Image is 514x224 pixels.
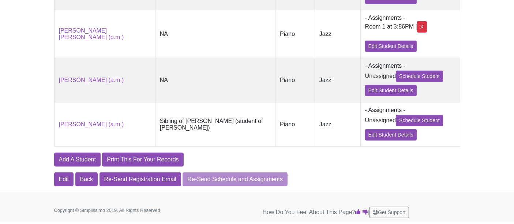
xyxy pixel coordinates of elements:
[315,10,360,58] td: Jazz
[59,27,124,40] a: [PERSON_NAME] [PERSON_NAME] (p.m.)
[396,115,443,126] a: Schedule Student
[59,121,124,127] a: [PERSON_NAME] (a.m.)
[396,71,443,82] a: Schedule Student
[275,102,315,146] td: Piano
[263,207,460,218] p: How Do You Feel About This Page? |
[369,207,409,218] button: Get Support
[360,102,460,146] td: - Assignments - Unassigned
[183,172,288,186] button: Re-Send Schedule and Assignments
[365,21,455,33] div: Room 1 at 3:56PM |
[365,129,417,141] a: Edit Student Details
[315,58,360,102] td: Jazz
[155,102,275,146] td: Sibling of [PERSON_NAME] (student of [PERSON_NAME])
[155,58,275,102] td: NA
[54,153,101,167] a: Add A Student
[275,58,315,102] td: Piano
[54,207,182,214] p: Copyright © Simplissimo 2019. All Rights Reserved
[59,77,124,83] a: [PERSON_NAME] (a.m.)
[315,102,360,146] td: Jazz
[75,172,98,186] a: Back
[102,153,183,167] a: Print This For Your Records
[365,41,417,52] a: Edit Student Details
[54,172,74,186] a: Edit
[365,85,417,96] a: Edit Student Details
[100,172,181,186] a: Re-Send Registration Email
[360,58,460,102] td: - Assignments - Unassigned
[417,21,427,33] div: X
[155,10,275,58] td: NA
[275,10,315,58] td: Piano
[360,10,460,58] td: - Assignments -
